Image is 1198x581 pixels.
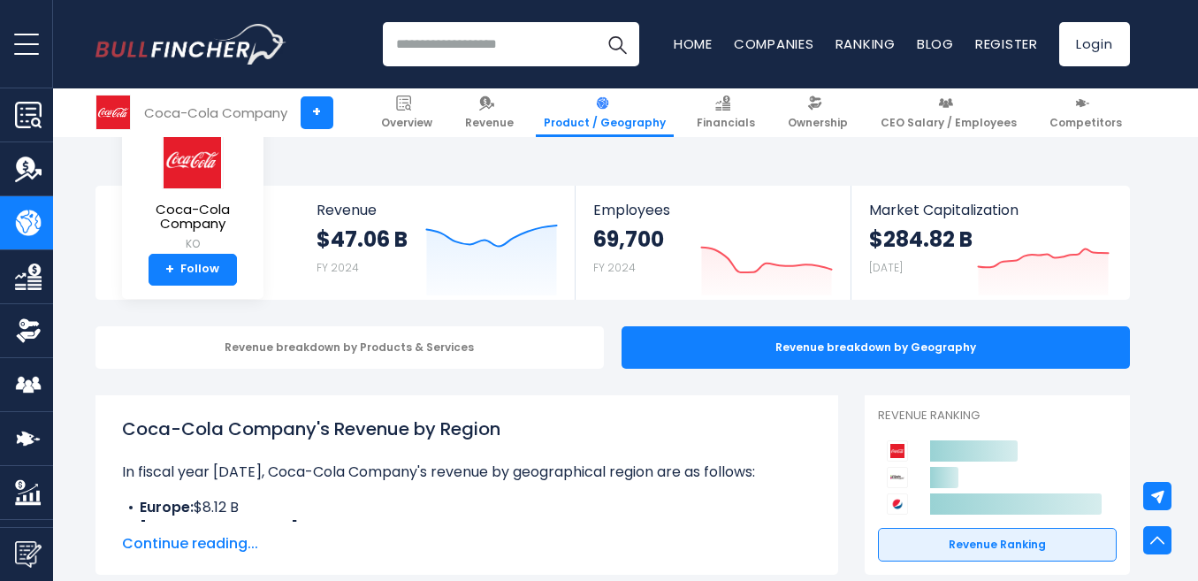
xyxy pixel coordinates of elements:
a: CEO Salary / Employees [873,88,1025,137]
a: + [301,96,333,129]
img: Ownership [15,317,42,344]
img: PepsiCo competitors logo [887,493,908,515]
a: Companies [734,34,814,53]
a: Revenue Ranking [878,528,1117,562]
span: Financials [697,116,755,130]
span: Market Capitalization [869,202,1110,218]
a: Overview [373,88,440,137]
a: Employees 69,700 FY 2024 [576,186,851,300]
span: Continue reading... [122,533,812,554]
a: Revenue $47.06 B FY 2024 [299,186,576,300]
a: Product / Geography [536,88,674,137]
p: In fiscal year [DATE], Coca-Cola Company's revenue by geographical region are as follows: [122,462,812,483]
small: KO [136,236,249,252]
a: Blog [917,34,954,53]
small: FY 2024 [317,260,359,275]
a: +Follow [149,254,237,286]
span: Competitors [1049,116,1122,130]
div: Revenue breakdown by Products & Services [95,326,604,369]
h1: Coca-Cola Company's Revenue by Region [122,416,812,442]
p: Revenue Ranking [878,409,1117,424]
div: Coca-Cola Company [144,103,287,123]
a: Revenue [457,88,522,137]
span: Ownership [788,116,848,130]
img: KO logo [96,96,130,129]
span: Coca-Cola Company [136,203,249,232]
span: Overview [381,116,432,130]
a: Financials [689,88,763,137]
div: Revenue breakdown by Geography [622,326,1130,369]
span: Product / Geography [544,116,666,130]
a: Register [975,34,1038,53]
strong: 69,700 [593,226,664,253]
span: Revenue [465,116,514,130]
span: CEO Salary / Employees [881,116,1017,130]
button: Search [595,22,639,66]
a: Competitors [1042,88,1130,137]
li: $8.12 B [122,497,812,518]
img: KO logo [162,130,224,189]
span: Employees [593,202,833,218]
img: Keurig Dr Pepper competitors logo [887,467,908,488]
strong: $284.82 B [869,226,973,253]
a: Ranking [836,34,896,53]
strong: $47.06 B [317,226,408,253]
li: $6.46 B [122,518,812,539]
a: Login [1059,22,1130,66]
a: Coca-Cola Company KO [135,129,250,254]
a: Market Capitalization $284.82 B [DATE] [851,186,1127,300]
small: FY 2024 [593,260,636,275]
b: Europe: [140,497,194,517]
a: Ownership [780,88,856,137]
b: [GEOGRAPHIC_DATA]: [140,518,301,539]
span: Revenue [317,202,558,218]
a: Go to homepage [95,24,286,65]
strong: + [165,262,174,278]
img: Coca-Cola Company competitors logo [887,440,908,462]
small: [DATE] [869,260,903,275]
a: Home [674,34,713,53]
img: Bullfincher logo [95,24,286,65]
